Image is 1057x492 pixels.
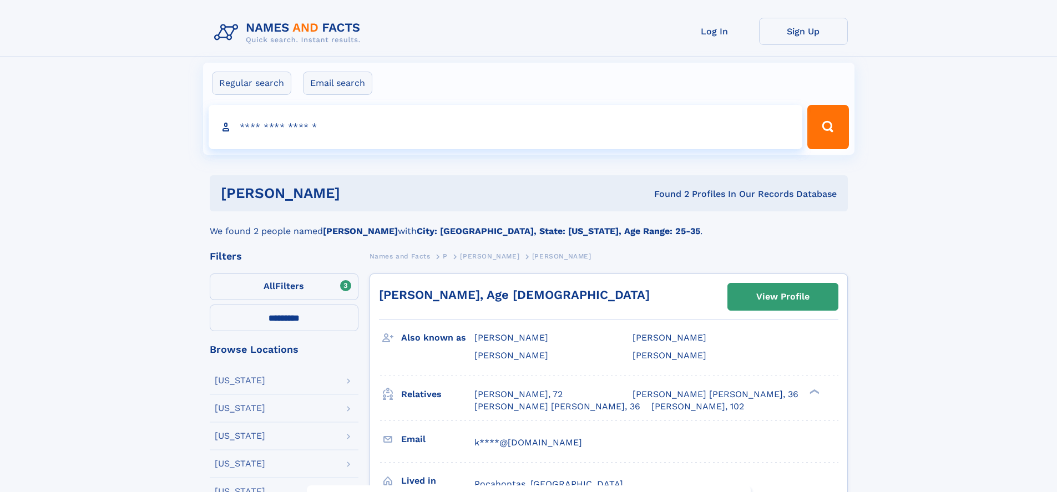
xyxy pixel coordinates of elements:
[303,72,372,95] label: Email search
[401,385,474,404] h3: Relatives
[215,459,265,468] div: [US_STATE]
[210,251,358,261] div: Filters
[670,18,759,45] a: Log In
[474,332,548,343] span: [PERSON_NAME]
[759,18,848,45] a: Sign Up
[474,388,563,400] a: [PERSON_NAME], 72
[474,400,640,413] a: [PERSON_NAME] [PERSON_NAME], 36
[807,105,848,149] button: Search Button
[264,281,275,291] span: All
[633,350,706,361] span: [PERSON_NAME]
[210,273,358,300] label: Filters
[443,249,448,263] a: P
[633,388,798,400] a: [PERSON_NAME] [PERSON_NAME], 36
[651,400,744,413] a: [PERSON_NAME], 102
[370,249,431,263] a: Names and Facts
[209,105,803,149] input: search input
[756,284,810,310] div: View Profile
[210,344,358,354] div: Browse Locations
[807,388,820,395] div: ❯
[212,72,291,95] label: Regular search
[401,430,474,449] h3: Email
[215,432,265,440] div: [US_STATE]
[728,283,838,310] a: View Profile
[474,479,623,489] span: Pocahontas, [GEOGRAPHIC_DATA]
[497,188,837,200] div: Found 2 Profiles In Our Records Database
[221,186,497,200] h1: [PERSON_NAME]
[401,471,474,490] h3: Lived in
[633,332,706,343] span: [PERSON_NAME]
[215,404,265,413] div: [US_STATE]
[215,376,265,385] div: [US_STATE]
[210,211,848,238] div: We found 2 people named with .
[460,249,519,263] a: [PERSON_NAME]
[401,328,474,347] h3: Also known as
[417,226,700,236] b: City: [GEOGRAPHIC_DATA], State: [US_STATE], Age Range: 25-35
[323,226,398,236] b: [PERSON_NAME]
[210,18,370,48] img: Logo Names and Facts
[474,350,548,361] span: [PERSON_NAME]
[460,252,519,260] span: [PERSON_NAME]
[443,252,448,260] span: P
[379,288,650,302] a: [PERSON_NAME], Age [DEMOGRAPHIC_DATA]
[532,252,591,260] span: [PERSON_NAME]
